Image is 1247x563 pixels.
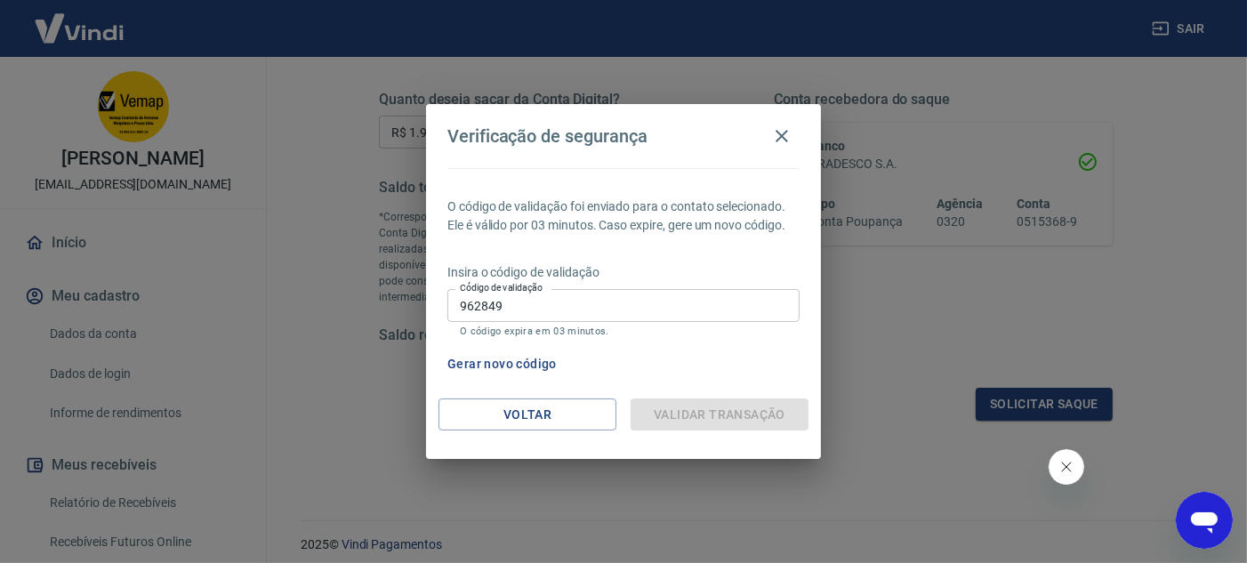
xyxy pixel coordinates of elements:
[1176,492,1233,549] iframe: Botão para abrir a janela de mensagens
[447,263,800,282] p: Insira o código de validação
[11,12,149,27] span: Olá! Precisa de ajuda?
[440,348,564,381] button: Gerar novo código
[447,197,800,235] p: O código de validação foi enviado para o contato selecionado. Ele é válido por 03 minutos. Caso e...
[438,398,616,431] button: Voltar
[460,281,543,294] label: Código de validação
[460,326,787,337] p: O código expira em 03 minutos.
[1049,449,1084,485] iframe: Fechar mensagem
[447,125,648,147] h4: Verificação de segurança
